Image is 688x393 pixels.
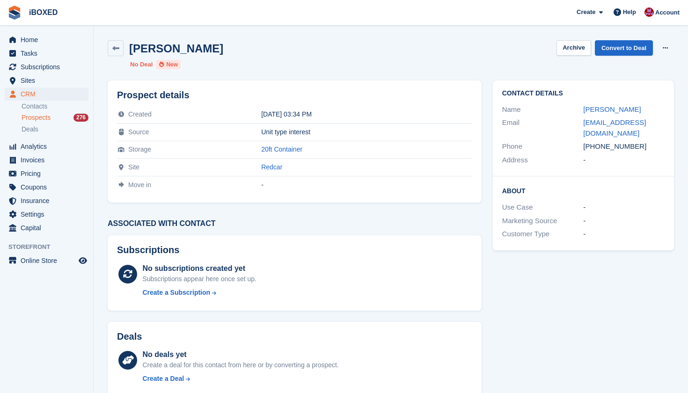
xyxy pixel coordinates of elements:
[5,140,88,153] a: menu
[5,33,88,46] a: menu
[142,374,338,384] a: Create a Deal
[21,153,77,167] span: Invoices
[261,181,472,189] div: -
[502,229,584,240] div: Customer Type
[502,216,584,226] div: Marketing Source
[21,254,77,267] span: Online Store
[142,274,256,284] div: Subscriptions appear here once set up.
[502,141,584,152] div: Phone
[22,113,88,123] a: Prospects 276
[583,141,665,152] div: [PHONE_NUMBER]
[117,245,472,255] h2: Subscriptions
[128,163,139,171] span: Site
[21,60,77,73] span: Subscriptions
[21,181,77,194] span: Coupons
[22,102,88,111] a: Contacts
[583,155,665,166] div: -
[22,125,38,134] span: Deals
[22,124,88,134] a: Deals
[128,128,149,136] span: Source
[5,167,88,180] a: menu
[21,221,77,234] span: Capital
[556,40,591,56] button: Archive
[142,288,256,298] a: Create a Subscription
[502,117,584,138] div: Email
[142,374,184,384] div: Create a Deal
[21,194,77,207] span: Insurance
[25,5,61,20] a: iBOXED
[22,113,51,122] span: Prospects
[595,40,653,56] a: Convert to Deal
[5,208,88,221] a: menu
[5,60,88,73] a: menu
[21,33,77,46] span: Home
[583,216,665,226] div: -
[623,7,636,17] span: Help
[5,194,88,207] a: menu
[130,60,153,69] li: No Deal
[261,146,302,153] a: 20ft Container
[21,47,77,60] span: Tasks
[577,7,595,17] span: Create
[583,229,665,240] div: -
[128,181,151,189] span: Move in
[142,263,256,274] div: No subscriptions created yet
[142,360,338,370] div: Create a deal for this contact from here or by converting a prospect.
[5,254,88,267] a: menu
[156,60,181,69] li: New
[5,221,88,234] a: menu
[21,208,77,221] span: Settings
[644,7,654,17] img: Amanda Forder
[502,104,584,115] div: Name
[655,8,680,17] span: Account
[261,128,472,136] div: Unit type interest
[5,47,88,60] a: menu
[261,110,472,118] div: [DATE] 03:34 PM
[8,242,93,252] span: Storefront
[502,155,584,166] div: Address
[129,42,223,55] h2: [PERSON_NAME]
[21,74,77,87] span: Sites
[21,167,77,180] span: Pricing
[142,349,338,360] div: No deals yet
[117,90,472,101] h2: Prospect details
[117,331,142,342] h2: Deals
[583,202,665,213] div: -
[21,87,77,101] span: CRM
[108,219,482,228] h3: Associated with contact
[583,105,641,113] a: [PERSON_NAME]
[5,74,88,87] a: menu
[502,186,665,195] h2: About
[261,163,282,171] a: Redcar
[5,87,88,101] a: menu
[73,114,88,122] div: 276
[502,202,584,213] div: Use Case
[77,255,88,266] a: Preview store
[5,153,88,167] a: menu
[5,181,88,194] a: menu
[502,90,665,97] h2: Contact Details
[583,118,646,137] a: [EMAIL_ADDRESS][DOMAIN_NAME]
[21,140,77,153] span: Analytics
[142,288,210,298] div: Create a Subscription
[128,146,151,153] span: Storage
[128,110,152,118] span: Created
[7,6,22,20] img: stora-icon-8386f47178a22dfd0bd8f6a31ec36ba5ce8667c1dd55bd0f319d3a0aa187defe.svg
